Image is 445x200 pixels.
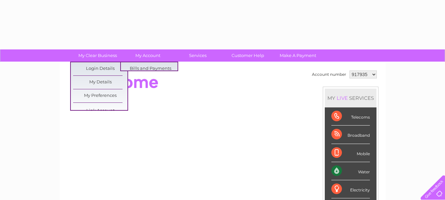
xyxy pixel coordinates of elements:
[325,89,376,107] div: MY SERVICES
[331,180,370,198] div: Electricity
[121,49,175,62] a: My Account
[310,69,348,80] td: Account number
[331,144,370,162] div: Mobile
[331,107,370,126] div: Telecoms
[73,62,127,75] a: Login Details
[73,76,127,89] a: My Details
[73,89,127,102] a: My Preferences
[70,49,125,62] a: My Clear Business
[331,162,370,180] div: Water
[335,95,349,101] div: LIVE
[331,126,370,144] div: Broadband
[123,62,178,75] a: Bills and Payments
[221,49,275,62] a: Customer Help
[73,104,127,118] a: Link Account
[171,49,225,62] a: Services
[271,49,325,62] a: Make A Payment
